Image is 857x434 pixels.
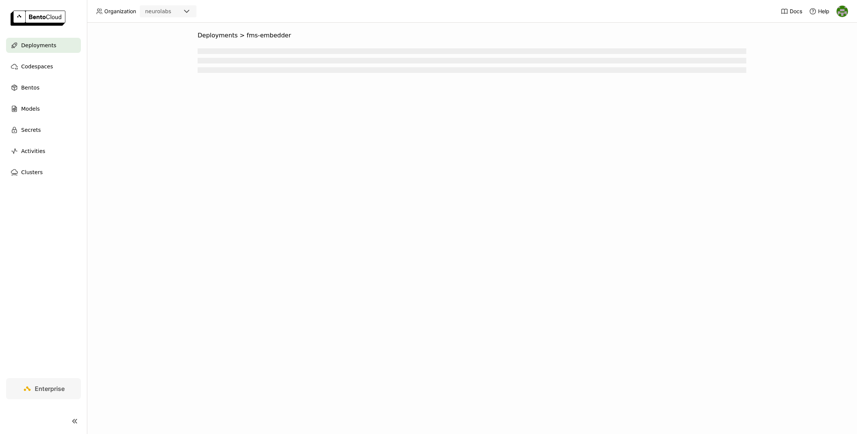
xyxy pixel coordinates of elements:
span: Codespaces [21,62,53,71]
a: Bentos [6,80,81,95]
span: Bentos [21,83,39,92]
span: > [238,32,247,39]
a: Secrets [6,122,81,137]
span: Clusters [21,168,43,177]
a: Activities [6,144,81,159]
span: Docs [790,8,802,15]
span: fms-embedder [247,32,291,39]
nav: Breadcrumbs navigation [198,32,746,39]
input: Selected neurolabs. [172,8,173,15]
a: Clusters [6,165,81,180]
a: Codespaces [6,59,81,74]
div: Help [809,8,829,15]
span: Deployments [198,32,238,39]
span: Deployments [21,41,56,50]
span: Help [818,8,829,15]
span: Activities [21,147,45,156]
a: Models [6,101,81,116]
img: Toby Thomas [837,6,848,17]
span: Organization [104,8,136,15]
a: Enterprise [6,378,81,399]
span: Secrets [21,125,41,134]
div: neurolabs [145,8,171,15]
a: Docs [781,8,802,15]
img: logo [11,11,65,26]
span: Models [21,104,40,113]
a: Deployments [6,38,81,53]
span: Enterprise [35,385,65,392]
